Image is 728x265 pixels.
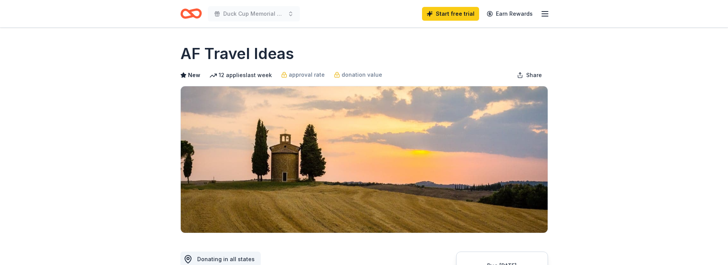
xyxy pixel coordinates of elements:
span: donation value [342,70,382,79]
a: Start free trial [422,7,479,21]
span: Share [526,71,542,80]
button: Duck Cup Memorial Gala [208,6,300,21]
span: Duck Cup Memorial Gala [223,9,285,18]
img: Image for AF Travel Ideas [181,86,548,233]
a: approval rate [281,70,325,79]
a: Earn Rewards [482,7,537,21]
span: approval rate [289,70,325,79]
span: New [188,71,200,80]
button: Share [511,67,548,83]
h1: AF Travel Ideas [180,43,294,64]
div: 12 applies last week [209,71,272,80]
a: Home [180,5,202,23]
a: donation value [334,70,382,79]
span: Donating in all states [197,256,255,262]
